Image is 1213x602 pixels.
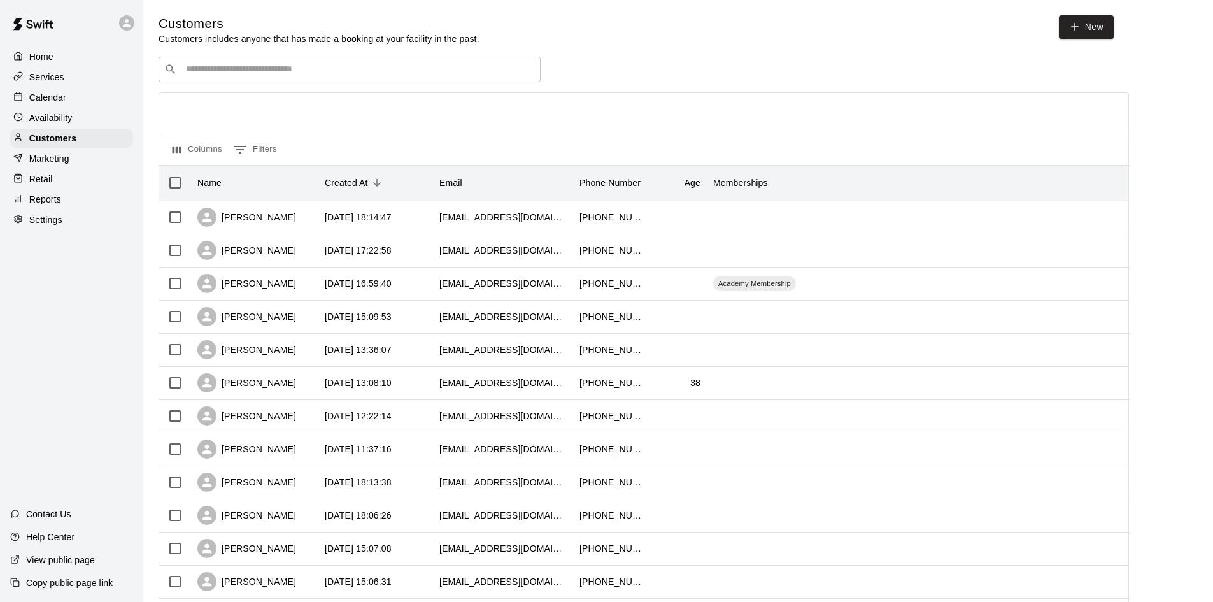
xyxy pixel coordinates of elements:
[325,509,392,522] div: 2025-08-12 18:06:26
[579,343,643,356] div: +19894137306
[579,277,643,290] div: +18636025439
[579,376,643,389] div: +18634121423
[26,577,113,589] p: Copy public page link
[197,406,296,426] div: [PERSON_NAME]
[159,57,541,82] div: Search customers by name or email
[197,165,222,201] div: Name
[29,193,61,206] p: Reports
[231,140,280,160] button: Show filters
[29,213,62,226] p: Settings
[29,173,53,185] p: Retail
[26,508,71,520] p: Contact Us
[579,165,641,201] div: Phone Number
[29,91,66,104] p: Calendar
[197,440,296,459] div: [PERSON_NAME]
[579,443,643,455] div: +17169823925
[10,190,133,209] a: Reports
[10,68,133,87] a: Services
[579,476,643,489] div: +18635293178
[197,572,296,591] div: [PERSON_NAME]
[579,310,643,323] div: +18634093135
[439,509,567,522] div: bhteuton@gmail.com
[26,531,74,543] p: Help Center
[439,277,567,290] div: christyweatherholt@gmail.com
[325,244,392,257] div: 2025-08-14 17:22:58
[579,410,643,422] div: +14079659565
[685,165,700,201] div: Age
[439,343,567,356] div: ljfitness1@gmail.com
[197,307,296,326] div: [PERSON_NAME]
[26,554,95,566] p: View public page
[191,165,318,201] div: Name
[325,376,392,389] div: 2025-08-13 13:08:10
[713,278,796,289] span: Academy Membership
[439,211,567,224] div: fairy8448@gmail.com
[325,277,392,290] div: 2025-08-14 16:59:40
[439,542,567,555] div: kappleton03@gmail.com
[197,473,296,492] div: [PERSON_NAME]
[197,241,296,260] div: [PERSON_NAME]
[169,140,225,160] button: Select columns
[325,575,392,588] div: 2025-08-12 15:06:31
[325,343,392,356] div: 2025-08-13 13:36:07
[10,149,133,168] a: Marketing
[439,310,567,323] div: kmhill2428@gmail.com
[690,376,700,389] div: 38
[159,15,479,32] h5: Customers
[713,165,768,201] div: Memberships
[10,210,133,229] div: Settings
[439,244,567,257] div: evajimenez906@gmail.com
[197,506,296,525] div: [PERSON_NAME]
[579,575,643,588] div: +17709907107
[325,211,392,224] div: 2025-08-14 18:14:47
[439,443,567,455] div: marypivarunas@gmail.com
[159,32,479,45] p: Customers includes anyone that has made a booking at your facility in the past.
[707,165,898,201] div: Memberships
[579,542,643,555] div: +14077334799
[1059,15,1114,39] a: New
[197,373,296,392] div: [PERSON_NAME]
[579,244,643,257] div: +14803884923
[713,276,796,291] div: Academy Membership
[573,165,649,201] div: Phone Number
[10,129,133,148] a: Customers
[10,88,133,107] a: Calendar
[439,575,567,588] div: knskipper@gmail.com
[368,174,386,192] button: Sort
[10,47,133,66] a: Home
[325,476,392,489] div: 2025-08-12 18:13:38
[325,310,392,323] div: 2025-08-13 15:09:53
[197,208,296,227] div: [PERSON_NAME]
[439,476,567,489] div: ajohnson9988@gmail.com
[29,71,64,83] p: Services
[439,376,567,389] div: jspineda86@gmail.com
[579,509,643,522] div: +18637014081
[433,165,573,201] div: Email
[325,410,392,422] div: 2025-08-13 12:22:14
[649,165,707,201] div: Age
[29,152,69,165] p: Marketing
[325,443,392,455] div: 2025-08-13 11:37:16
[197,340,296,359] div: [PERSON_NAME]
[10,108,133,127] a: Availability
[325,542,392,555] div: 2025-08-12 15:07:08
[325,165,368,201] div: Created At
[439,165,462,201] div: Email
[579,211,643,224] div: +13059782819
[29,132,76,145] p: Customers
[439,410,567,422] div: gsmom74713@gmail.com
[10,169,133,189] a: Retail
[197,274,296,293] div: [PERSON_NAME]
[197,539,296,558] div: [PERSON_NAME]
[29,111,73,124] p: Availability
[29,50,53,63] p: Home
[318,165,433,201] div: Created At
